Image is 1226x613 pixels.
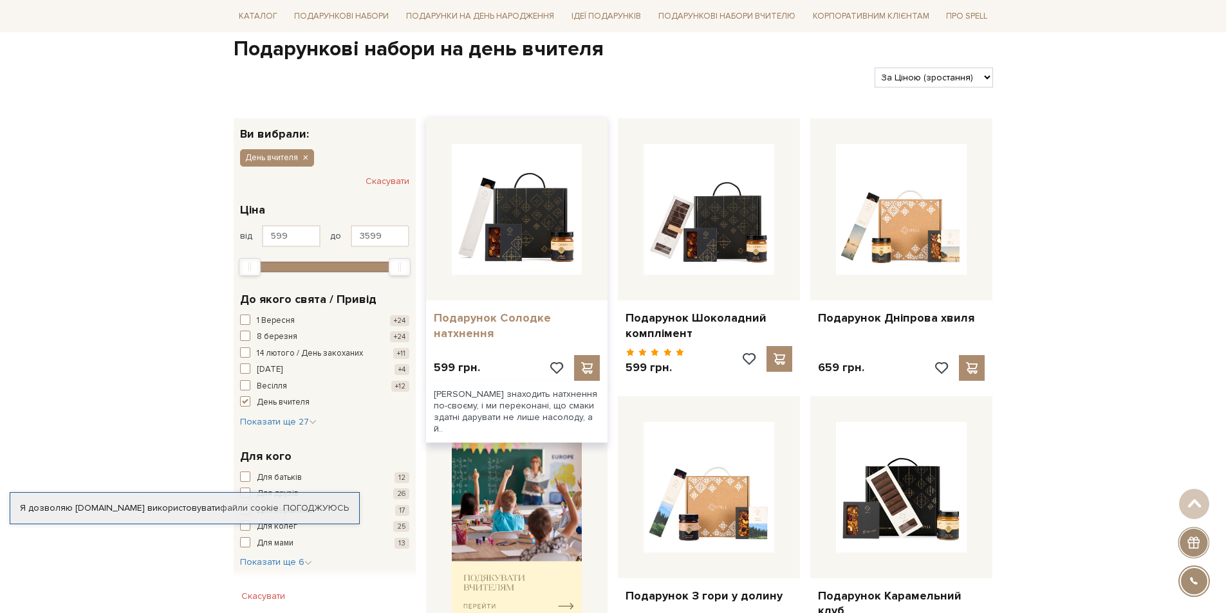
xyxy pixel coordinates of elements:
p: 659 грн. [818,360,864,375]
a: Каталог [234,6,283,26]
button: Показати ще 27 [240,416,317,428]
span: +4 [395,364,409,375]
span: Для колег [257,520,297,533]
span: +24 [390,331,409,342]
a: файли cookie [220,502,279,513]
span: Для батьків [257,471,302,484]
button: День вчителя [240,396,409,409]
button: Для колег 25 [240,520,409,533]
span: +12 [391,381,409,392]
input: Ціна [262,225,320,247]
button: Скасувати [366,171,409,192]
a: Подарунки на День народження [401,6,559,26]
span: Ціна [240,201,265,219]
button: Для друзів 26 [240,488,409,500]
div: Min [239,258,261,276]
span: Показати ще 27 [240,416,317,427]
button: 1 Вересня +24 [240,315,409,327]
a: Подарункові набори [289,6,394,26]
span: До якого свята / Привід [240,291,376,308]
span: +11 [393,348,409,359]
button: Для мами 13 [240,537,409,550]
span: до [330,230,341,242]
span: 12 [395,472,409,483]
button: Скасувати [234,586,293,607]
span: 13 [395,538,409,549]
a: Подарунок Шоколадний комплімент [626,311,792,341]
span: День вчителя [257,396,310,409]
p: 599 грн. [434,360,480,375]
div: Max [389,258,411,276]
span: 25 [393,521,409,532]
span: +24 [390,315,409,326]
a: Погоджуюсь [283,502,349,514]
div: Я дозволяю [DOMAIN_NAME] використовувати [10,502,359,514]
span: Весілля [257,380,287,393]
span: Для друзів [257,488,299,500]
a: Корпоративним клієнтам [808,6,934,26]
button: Весілля +12 [240,380,409,393]
a: Подарункові набори Вчителю [653,5,801,27]
div: [PERSON_NAME] знаходить натхнення по-своєму, і ми переконані, що смаки здатні дарувати не лише на... [426,381,608,443]
h1: Подарункові набори на день вчителя [234,36,993,63]
span: 8 березня [257,331,297,343]
span: День вчителя [245,152,298,163]
span: від [240,230,252,242]
button: 8 березня +24 [240,331,409,343]
button: [DATE] +4 [240,363,409,376]
span: 14 лютого / День закоханих [257,347,363,360]
span: 1 Вересня [257,315,295,327]
span: Для мами [257,537,293,550]
span: 17 [395,505,409,516]
button: День вчителя [240,149,314,166]
span: [DATE] [257,363,283,376]
span: Для кого [240,448,292,465]
span: Показати ще 6 [240,556,312,567]
div: Ви вибрали: [234,118,416,140]
a: Подарунок З гори у долину [626,589,792,603]
button: 14 лютого / День закоханих +11 [240,347,409,360]
button: Показати ще 6 [240,556,312,569]
a: Ідеї подарунків [566,6,646,26]
span: 26 [393,488,409,499]
a: Подарунок Дніпрова хвиля [818,311,985,325]
p: 599 грн. [626,360,684,375]
a: Подарунок Солодке натхнення [434,311,600,341]
input: Ціна [351,225,409,247]
a: Про Spell [941,6,992,26]
button: Для батьків 12 [240,471,409,484]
